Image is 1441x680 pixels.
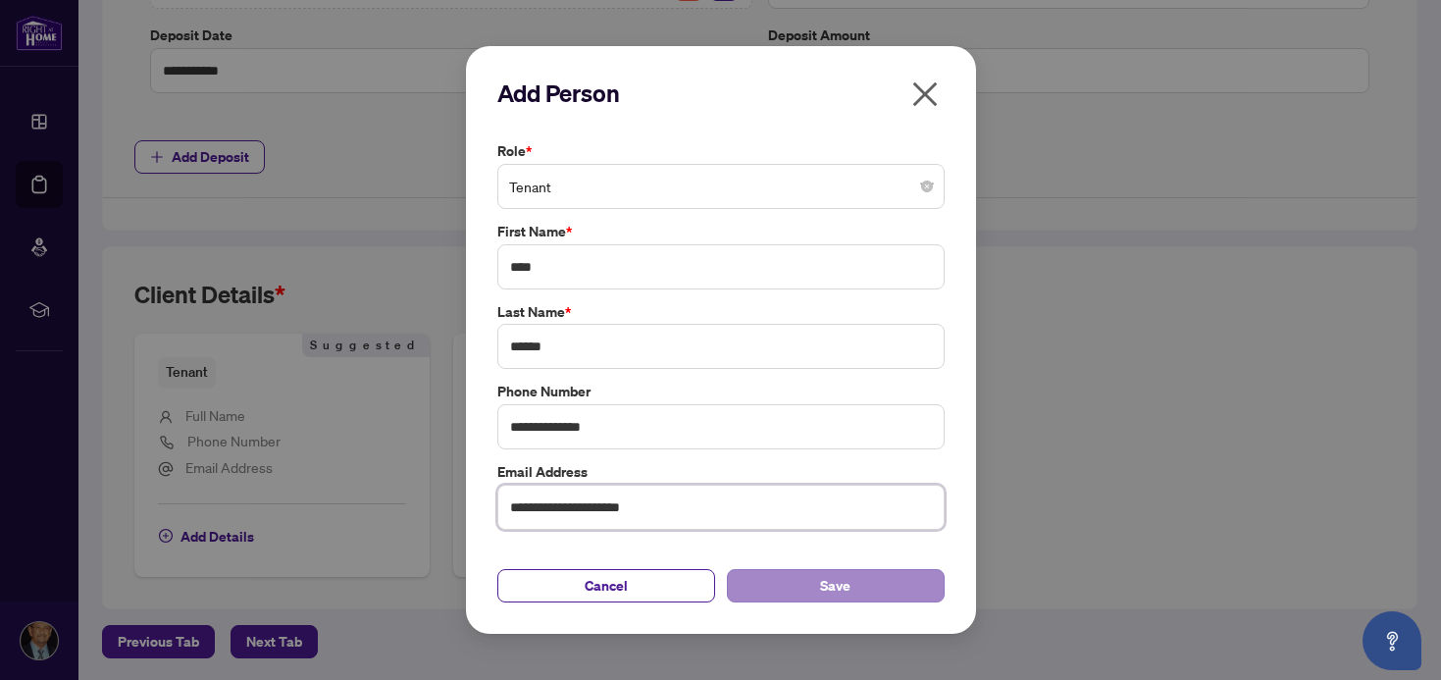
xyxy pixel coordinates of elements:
button: Cancel [497,569,715,602]
button: Save [727,569,945,602]
span: close-circle [921,181,933,192]
label: First Name [497,221,945,242]
label: Phone Number [497,381,945,402]
label: Role [497,140,945,162]
span: Save [820,570,850,602]
span: Cancel [585,570,628,602]
label: Email Address [497,461,945,483]
label: Last Name [497,301,945,323]
button: Open asap [1363,611,1421,670]
span: Tenant [509,168,933,205]
h2: Add Person [497,78,945,109]
span: close [909,78,941,110]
